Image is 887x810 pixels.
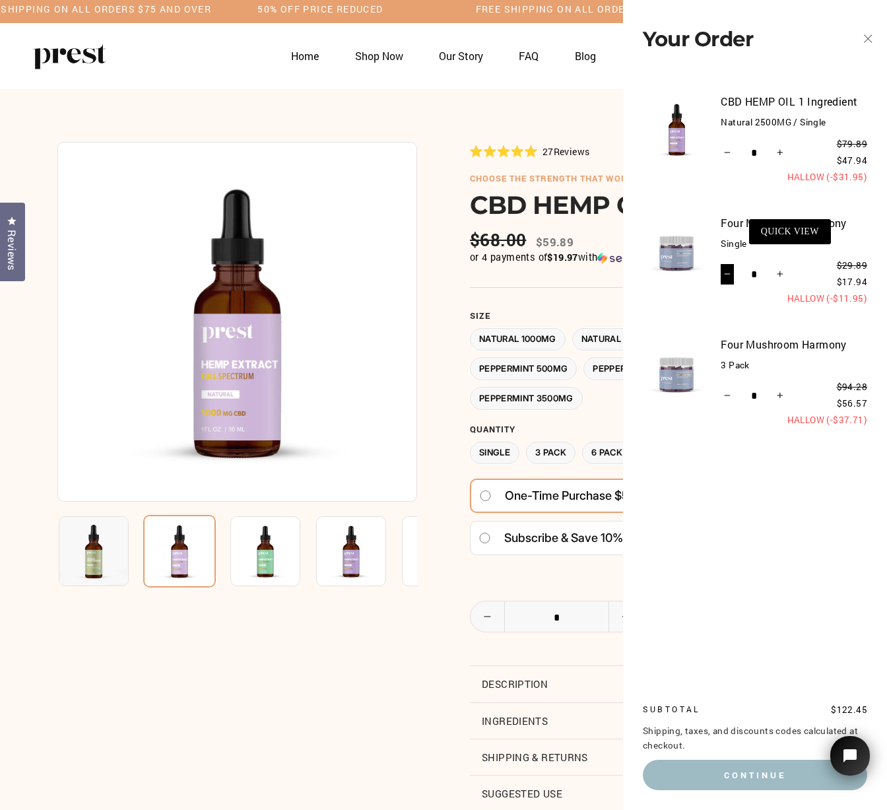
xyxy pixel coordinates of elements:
small: HALLOW (-$37.71) [721,411,867,428]
img: Four Mushroom Harmony [643,338,711,406]
img: Four Mushroom Harmony [643,217,711,285]
small: HALLOW (-$31.95) [721,168,867,185]
a: Four Mushroom Harmony [721,215,867,232]
span: Single [721,232,867,252]
button: Increase item quantity by one [773,143,787,164]
span: $47.94 [837,154,867,166]
a: CBD HEMP OIL 1 Ingredient [721,93,867,110]
p: Shipping, taxes, and discounts codes calculated at checkout. [643,724,867,753]
a: Four Mushroom Harmony [721,336,867,353]
small: $29.89 [794,259,867,273]
button: Continue [643,760,867,790]
iframe: Tidio Chat [813,718,887,810]
button: Reduce item quantity by one [721,386,735,407]
div: Your Order [643,8,829,71]
a: QUICK VIEW [749,219,831,244]
img: CBD HEMP OIL 1 Ingredient [643,95,711,163]
input: quantity [721,143,787,164]
button: Reduce item quantity by one [721,143,735,164]
button: Increase item quantity by one [773,264,787,285]
button: Increase item quantity by one [773,386,787,407]
small: HALLOW (-$11.95) [721,290,867,306]
span: $17.94 [837,276,867,288]
input: quantity [721,264,787,285]
p: Subtotal [643,703,755,716]
p: $122.45 [755,703,867,718]
span: Reviews [3,230,20,271]
button: Reduce item quantity by one [721,264,735,285]
span: 3 Pack [721,353,867,373]
span: $56.57 [837,397,867,409]
input: quantity [721,386,787,407]
small: $79.89 [794,137,867,152]
span: Natural 2500MG / Single [721,110,867,130]
small: $94.28 [794,380,867,395]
